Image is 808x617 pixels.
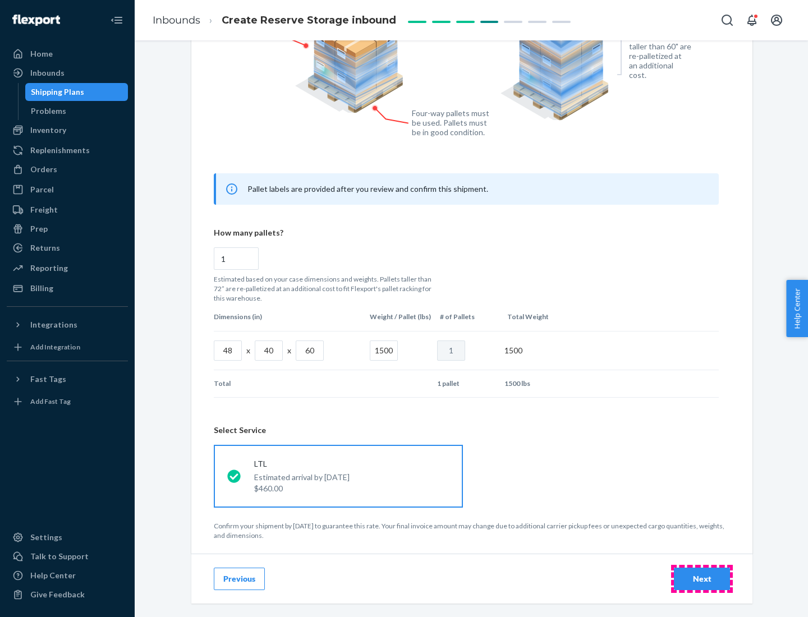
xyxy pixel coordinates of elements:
button: Close Navigation [105,9,128,31]
p: Estimated based on your case dimensions and weights. Pallets taller than 72” are re-palletized at... [214,274,438,303]
div: Orders [30,164,57,175]
a: Freight [7,201,128,219]
th: # of Pallets [435,303,503,330]
div: Problems [31,105,66,117]
figcaption: Four-way pallets must be used. Pallets must be in good condition. [412,108,490,137]
p: How many pallets? [214,227,719,238]
p: x [246,345,250,356]
span: Pallet labels are provided after you review and confirm this shipment. [247,184,488,194]
div: Inbounds [30,67,65,79]
td: Total [214,370,365,397]
th: Weight / Pallet (lbs) [365,303,435,330]
p: Confirm your shipment by [DATE] to guarantee this rate. Your final invoice amount may change due ... [214,521,730,540]
a: Inbounds [7,64,128,82]
header: Select Service [214,425,730,436]
div: Give Feedback [30,589,85,600]
div: Talk to Support [30,551,89,562]
button: Help Center [786,280,808,337]
a: Inventory [7,121,128,139]
a: Settings [7,528,128,546]
a: Talk to Support [7,547,128,565]
a: Problems [25,102,128,120]
a: Add Fast Tag [7,393,128,411]
p: Estimated arrival by [DATE] [254,472,350,483]
a: Orders [7,160,128,178]
button: Fast Tags [7,370,128,388]
button: Next [674,568,730,590]
div: Settings [30,532,62,543]
button: Give Feedback [7,586,128,604]
p: LTL [254,458,350,469]
a: Help Center [7,567,128,584]
button: Open account menu [765,9,788,31]
a: Returns [7,239,128,257]
div: Shipping Plans [31,86,84,98]
button: Integrations [7,316,128,334]
th: Total Weight [503,303,570,330]
a: Billing [7,279,128,297]
div: Next [683,573,720,584]
a: Prep [7,220,128,238]
div: Add Integration [30,342,80,352]
p: x [287,345,291,356]
div: Billing [30,283,53,294]
a: Reporting [7,259,128,277]
span: 1500 [504,346,522,355]
div: Prep [30,223,48,234]
div: Parcel [30,184,54,195]
div: Inventory [30,125,66,136]
a: Parcel [7,181,128,199]
button: Open Search Box [716,9,738,31]
th: Dimensions (in) [214,303,365,330]
div: Fast Tags [30,374,66,385]
td: 1 pallet [433,370,500,397]
button: Previous [214,568,265,590]
td: 1500 lbs [500,370,567,397]
button: Open notifications [741,9,763,31]
a: Replenishments [7,141,128,159]
div: Reporting [30,263,68,274]
div: Home [30,48,53,59]
img: Flexport logo [12,15,60,26]
a: Add Integration [7,338,128,356]
a: Home [7,45,128,63]
div: Add Fast Tag [30,397,71,406]
div: Returns [30,242,60,254]
div: Integrations [30,319,77,330]
p: $460.00 [254,483,350,494]
div: Freight [30,204,58,215]
a: Shipping Plans [25,83,128,101]
a: Inbounds [153,14,200,26]
span: Create Reserve Storage inbound [222,14,396,26]
ol: breadcrumbs [144,4,405,37]
div: Replenishments [30,145,90,156]
div: Help Center [30,570,76,581]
